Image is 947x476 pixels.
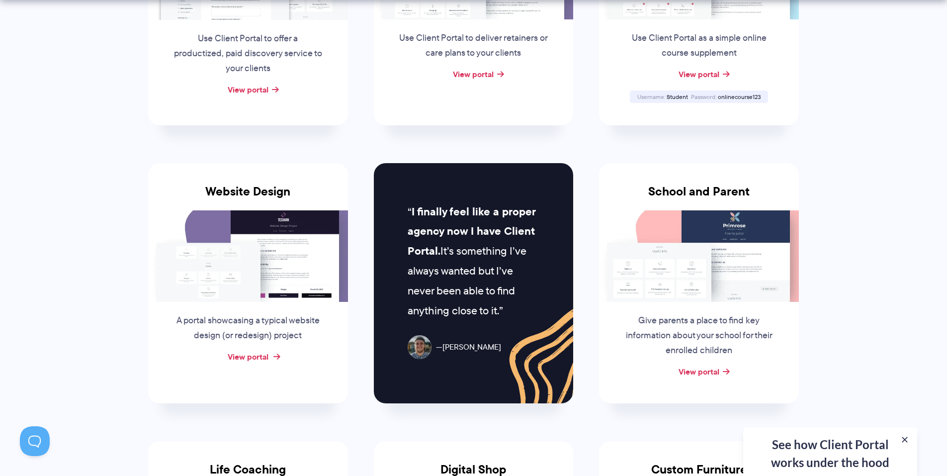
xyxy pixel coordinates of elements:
[228,351,268,363] a: View portal
[408,202,539,321] p: It’s something I’ve always wanted but I’ve never been able to find anything close to it.
[228,84,268,95] a: View portal
[718,93,761,101] span: onlinecourse123
[398,31,549,61] p: Use Client Portal to deliver retainers or care plans to your clients
[623,313,775,358] p: Give parents a place to find key information about your school for their enrolled children
[679,68,719,80] a: View portal
[408,203,535,260] strong: I finally feel like a proper agency now I have Client Portal.
[691,93,716,101] span: Password
[679,366,719,378] a: View portal
[172,313,324,343] p: A portal showcasing a typical website design (or redesign) project
[599,185,799,210] h3: School and Parent
[436,340,501,355] span: [PERSON_NAME]
[453,68,494,80] a: View portal
[172,31,324,76] p: Use Client Portal to offer a productized, paid discovery service to your clients
[623,31,775,61] p: Use Client Portal as a simple online course supplement
[148,185,348,210] h3: Website Design
[637,93,665,101] span: Username
[667,93,688,101] span: Student
[20,426,50,456] iframe: Toggle Customer Support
